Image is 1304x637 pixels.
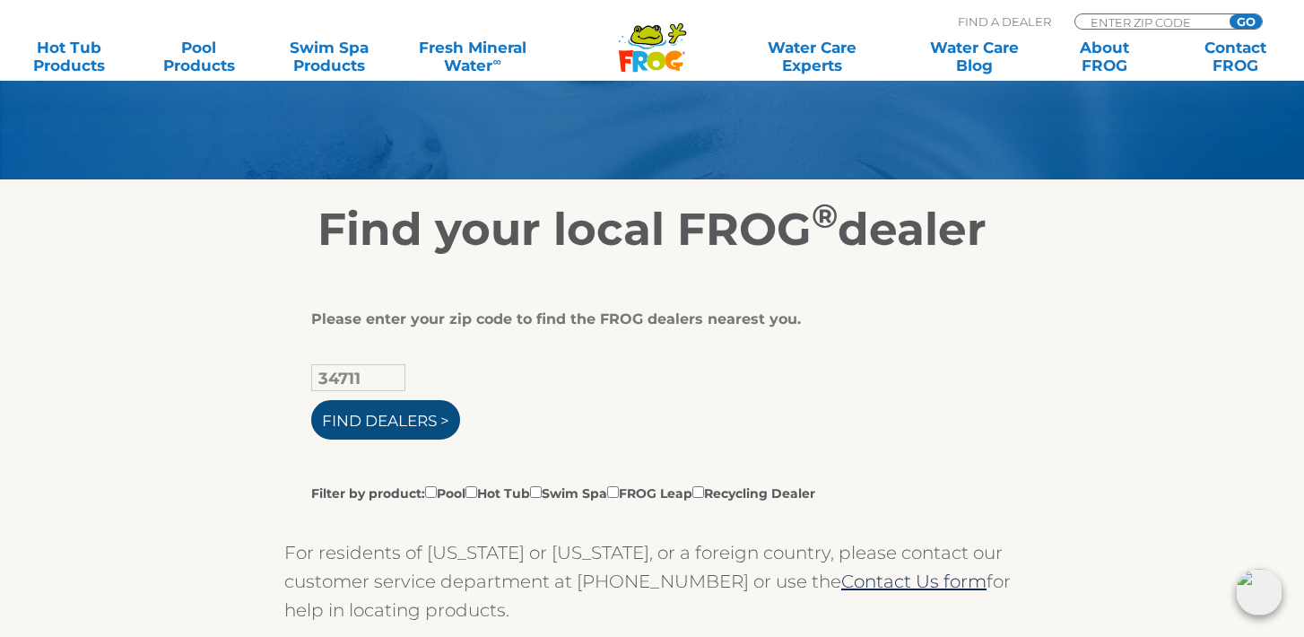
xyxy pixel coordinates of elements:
input: Filter by product:PoolHot TubSwim SpaFROG LeapRecycling Dealer [465,486,477,498]
a: Fresh MineralWater∞ [409,39,535,74]
p: For residents of [US_STATE] or [US_STATE], or a foreign country, please contact our customer serv... [284,538,1020,624]
a: PoolProducts [148,39,249,74]
input: Zip Code Form [1089,14,1210,30]
a: Hot TubProducts [18,39,119,74]
input: Filter by product:PoolHot TubSwim SpaFROG LeapRecycling Dealer [425,486,437,498]
img: openIcon [1236,569,1282,615]
a: Water CareExperts [730,39,895,74]
div: Please enter your zip code to find the FROG dealers nearest you. [311,310,979,328]
a: ContactFROG [1185,39,1286,74]
a: Water CareBlog [924,39,1025,74]
a: AboutFROG [1054,39,1155,74]
input: GO [1230,14,1262,29]
sup: ® [812,196,838,236]
a: Contact Us form [841,571,987,592]
h2: Find your local FROG dealer [100,203,1204,257]
a: Swim SpaProducts [279,39,380,74]
input: Filter by product:PoolHot TubSwim SpaFROG LeapRecycling Dealer [607,486,619,498]
sup: ∞ [492,55,500,68]
input: Filter by product:PoolHot TubSwim SpaFROG LeapRecycling Dealer [530,486,542,498]
p: Find A Dealer [958,13,1051,30]
input: Filter by product:PoolHot TubSwim SpaFROG LeapRecycling Dealer [692,486,704,498]
label: Filter by product: Pool Hot Tub Swim Spa FROG Leap Recycling Dealer [311,483,815,502]
input: Find Dealers > [311,400,460,440]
